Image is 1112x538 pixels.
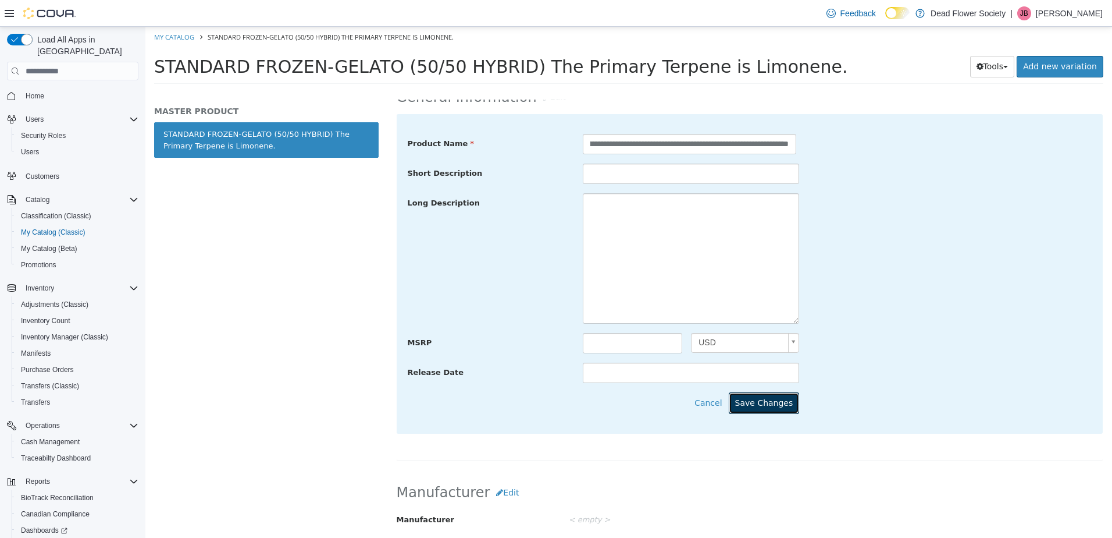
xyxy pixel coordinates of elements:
span: Users [21,147,39,157]
span: Load All Apps in [GEOGRAPHIC_DATA] [33,34,138,57]
span: Manufacturer [251,489,309,497]
span: Reports [26,477,50,486]
a: BioTrack Reconciliation [16,491,98,505]
span: BioTrack Reconciliation [21,493,94,502]
a: Traceabilty Dashboard [16,451,95,465]
a: My Catalog (Classic) [16,225,90,239]
button: Purchase Orders [12,362,143,378]
button: Operations [21,419,65,433]
span: Long Description [262,172,334,180]
span: Promotions [21,260,56,270]
span: Transfers (Classic) [16,379,138,393]
span: Product Name [262,112,329,121]
span: Canadian Compliance [16,507,138,521]
span: Manifests [21,349,51,358]
span: Users [21,112,138,126]
a: Inventory Count [16,314,75,328]
button: My Catalog (Beta) [12,240,143,257]
button: Transfers [12,394,143,410]
span: Inventory [26,284,54,293]
span: Transfers (Classic) [21,381,79,391]
span: Inventory Count [16,314,138,328]
span: My Catalog (Classic) [16,225,138,239]
span: My Catalog (Classic) [21,228,85,237]
button: Inventory [2,280,143,296]
button: Inventory Count [12,313,143,329]
span: MSRP [262,312,287,320]
a: Cash Management [16,435,84,449]
button: Customers [2,167,143,184]
button: My Catalog (Classic) [12,224,143,240]
span: Dashboards [21,526,67,535]
span: STANDARD FROZEN-GELATO (50/50 HYBRID) The Primary Terpene is Limonene. [62,6,308,15]
span: Traceabilty Dashboard [21,454,91,463]
button: Adjustments (Classic) [12,296,143,313]
a: Promotions [16,258,61,272]
span: Dashboards [16,523,138,537]
a: USD [546,306,654,326]
span: Catalog [21,193,138,207]
p: Dead Flower Society [931,6,1006,20]
span: Home [21,89,138,103]
button: Reports [2,473,143,490]
span: Classification (Classic) [21,211,91,221]
button: Transfers (Classic) [12,378,143,394]
a: My Catalog [9,6,49,15]
span: Cash Management [21,437,80,447]
p: | [1010,6,1013,20]
button: Traceabilty Dashboard [12,450,143,466]
span: BioTrack Reconciliation [16,491,138,505]
span: Inventory Manager (Classic) [16,330,138,344]
a: Dashboards [16,523,72,537]
span: Manifests [16,346,138,360]
span: Users [26,115,44,124]
p: [PERSON_NAME] [1036,6,1103,20]
a: Classification (Classic) [16,209,96,223]
a: Purchase Orders [16,363,79,377]
span: Promotions [16,258,138,272]
img: Cova [23,8,76,19]
span: Inventory Manager (Classic) [21,332,108,342]
span: Customers [21,168,138,183]
a: Inventory Manager (Classic) [16,330,113,344]
span: Security Roles [21,131,66,140]
button: Home [2,87,143,104]
button: Operations [2,417,143,434]
button: Cancel [548,366,583,387]
a: Users [16,145,44,159]
span: JB [1020,6,1028,20]
a: Adjustments (Classic) [16,298,93,312]
a: Transfers (Classic) [16,379,84,393]
span: Classification (Classic) [16,209,138,223]
span: Release Date [262,341,319,350]
span: USD [546,307,638,325]
span: Canadian Compliance [21,509,90,519]
button: Catalog [21,193,54,207]
span: Adjustments (Classic) [16,298,138,312]
span: My Catalog (Beta) [21,244,77,253]
span: Purchase Orders [16,363,138,377]
button: Cash Management [12,434,143,450]
div: < empty > [423,483,906,504]
a: Home [21,89,49,103]
button: BioTrack Reconciliation [12,490,143,506]
button: Classification (Classic) [12,208,143,224]
span: Security Roles [16,129,138,143]
h2: Manufacturer [251,455,958,477]
span: Customers [26,172,59,181]
span: Reports [21,475,138,489]
a: Security Roles [16,129,70,143]
a: Add new variation [871,29,958,51]
span: Operations [21,419,138,433]
h5: MASTER PRODUCT [9,79,233,90]
button: Inventory [21,281,59,295]
button: Save Changes [583,366,654,387]
span: Purchase Orders [21,365,74,374]
a: Canadian Compliance [16,507,94,521]
button: Promotions [12,257,143,273]
a: Feedback [822,2,881,25]
button: Tools [825,29,869,51]
input: Dark Mode [885,7,910,19]
div: Jamie Bowen [1017,6,1031,20]
span: STANDARD FROZEN-GELATO (50/50 HYBRID) The Primary Terpene is Limonene. [9,30,703,50]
